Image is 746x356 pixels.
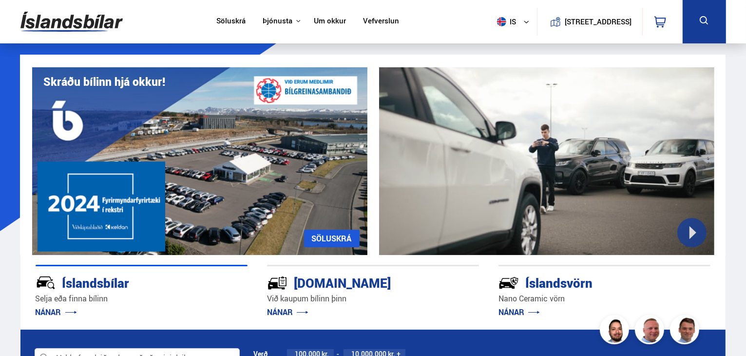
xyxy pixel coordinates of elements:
[314,17,346,27] a: Um okkur
[304,230,360,247] a: SÖLUSKRÁ
[671,316,701,346] img: FbJEzSuNWCJXmdc-.webp
[493,7,537,36] button: is
[267,307,308,317] a: NÁNAR
[20,6,123,38] img: G0Ugv5HjCgRt.svg
[267,274,444,291] div: [DOMAIN_NAME]
[498,307,540,317] a: NÁNAR
[498,274,676,291] div: Íslandsvörn
[216,17,246,27] a: Söluskrá
[636,316,666,346] img: siFngHWaQ9KaOqBr.png
[498,293,710,304] p: Nano Ceramic vörn
[8,4,37,33] button: Open LiveChat chat widget
[267,293,479,304] p: Við kaupum bílinn þinn
[263,17,292,26] button: Þjónusta
[493,17,517,26] span: is
[497,17,506,26] img: svg+xml;base64,PHN2ZyB4bWxucz0iaHR0cDovL3d3dy53My5vcmcvMjAwMC9zdmciIHdpZHRoPSI1MTIiIGhlaWdodD0iNT...
[601,316,631,346] img: nhp88E3Fdnt1Opn2.png
[36,274,213,291] div: Íslandsbílar
[36,307,77,317] a: NÁNAR
[363,17,399,27] a: Vefverslun
[44,75,166,88] h1: Skráðu bílinn hjá okkur!
[542,8,637,36] a: [STREET_ADDRESS]
[498,273,519,293] img: -Svtn6bYgwAsiwNX.svg
[32,67,367,255] img: eKx6w-_Home_640_.png
[36,273,56,293] img: JRvxyua_JYH6wB4c.svg
[36,293,248,304] p: Selja eða finna bílinn
[569,18,628,26] button: [STREET_ADDRESS]
[267,273,287,293] img: tr5P-W3DuiFaO7aO.svg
